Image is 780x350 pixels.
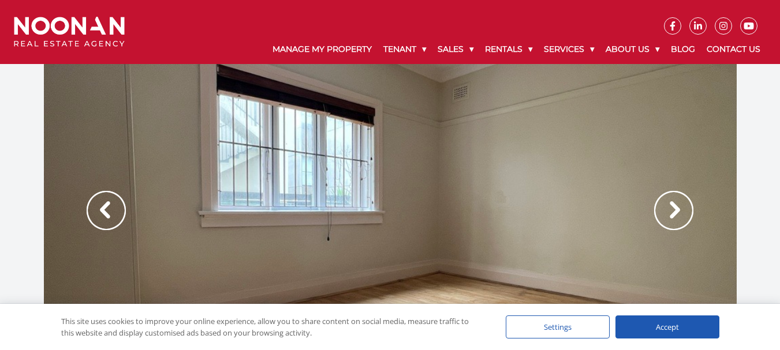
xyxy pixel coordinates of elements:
a: Contact Us [701,35,766,64]
a: Services [538,35,600,64]
div: This site uses cookies to improve your online experience, allow you to share content on social me... [61,315,483,338]
img: Arrow slider [87,191,126,230]
div: Settings [506,315,610,338]
a: Sales [432,35,479,64]
a: Blog [665,35,701,64]
a: Rentals [479,35,538,64]
a: About Us [600,35,665,64]
img: Arrow slider [654,191,693,230]
div: Accept [615,315,719,338]
a: Tenant [378,35,432,64]
a: Manage My Property [267,35,378,64]
img: Noonan Real Estate Agency [14,17,125,47]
